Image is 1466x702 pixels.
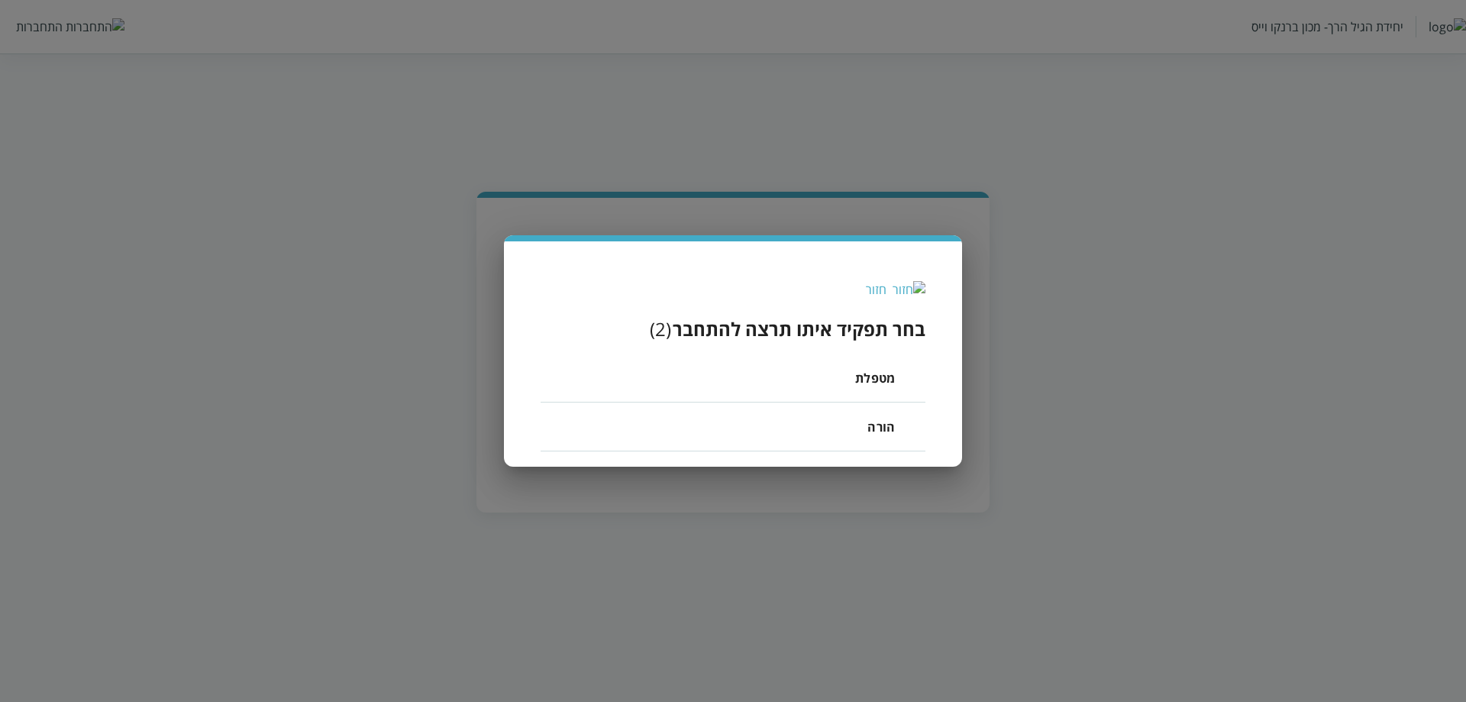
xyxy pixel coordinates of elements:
[673,316,925,341] h3: בחר תפקיד איתו תרצה להתחבר
[855,369,895,387] span: מטפלת
[650,316,671,341] div: ( 2 )
[866,281,886,298] div: חזור
[867,418,895,436] span: הורה
[893,281,925,298] img: חזור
